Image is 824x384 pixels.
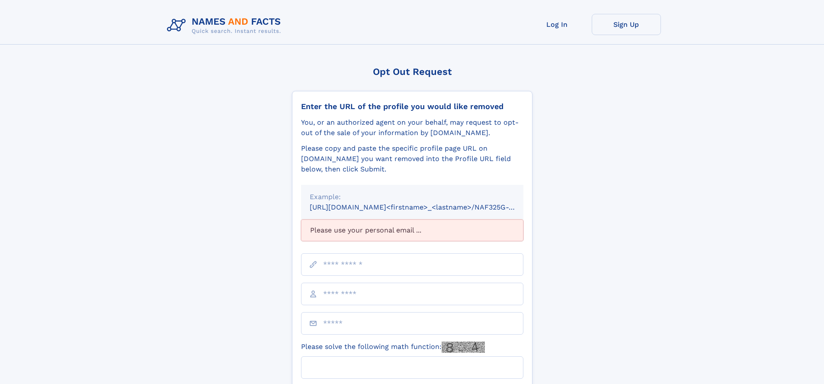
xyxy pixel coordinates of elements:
img: Logo Names and Facts [164,14,288,37]
div: You, or an authorized agent on your behalf, may request to opt-out of the sale of your informatio... [301,117,523,138]
a: Sign Up [592,14,661,35]
div: Enter the URL of the profile you would like removed [301,102,523,111]
div: Example: [310,192,515,202]
div: Please use your personal email ... [301,219,523,241]
div: Please copy and paste the specific profile page URL on [DOMAIN_NAME] you want removed into the Pr... [301,143,523,174]
a: Log In [523,14,592,35]
label: Please solve the following math function: [301,342,485,353]
small: [URL][DOMAIN_NAME]<firstname>_<lastname>/NAF325G-xxxxxxxx [310,203,540,211]
div: Opt Out Request [292,66,532,77]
